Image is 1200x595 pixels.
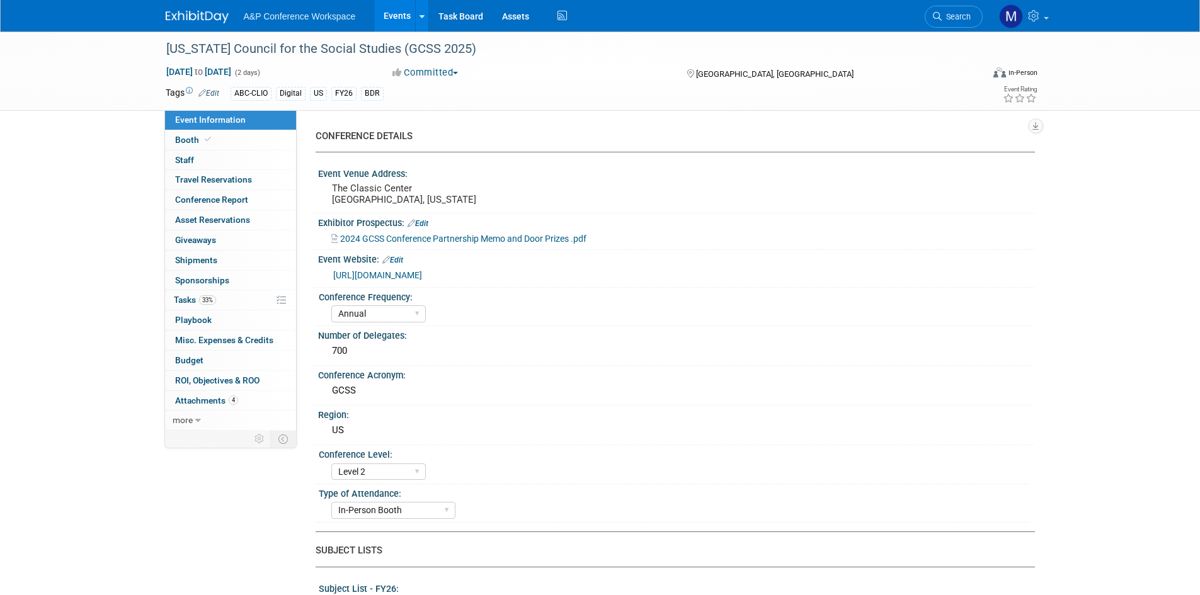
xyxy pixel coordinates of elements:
div: Event Format [908,65,1038,84]
div: SUBJECT LISTS [316,544,1026,557]
div: Conference Frequency: [319,288,1029,303]
span: Budget [175,355,203,365]
a: Search [925,6,983,28]
a: 2024 GCSS Conference Partnership Memo and Door Prizes .pdf [331,234,586,244]
div: US [310,87,327,100]
a: Giveaways [165,230,296,250]
span: Playbook [175,315,212,325]
span: 2024 GCSS Conference Partnership Memo and Door Prizes .pdf [340,234,586,244]
div: ABC-CLIO [231,87,271,100]
div: CONFERENCE DETAILS [316,130,1026,143]
div: Number of Delegates: [318,326,1035,342]
a: Asset Reservations [165,210,296,230]
a: Event Information [165,110,296,130]
span: Search [942,12,971,21]
div: Type of Attendance: [319,484,1029,500]
img: Format-Inperson.png [993,67,1006,77]
a: Conference Report [165,190,296,210]
span: more [173,415,193,425]
div: Event Venue Address: [318,164,1035,180]
div: In-Person [1008,68,1037,77]
span: Sponsorships [175,275,229,285]
div: BDR [361,87,384,100]
button: Committed [388,66,463,79]
a: Edit [408,219,428,228]
span: [DATE] [DATE] [166,66,232,77]
span: 33% [199,295,216,305]
a: Edit [382,256,403,264]
a: Edit [198,89,219,98]
pre: The Classic Center [GEOGRAPHIC_DATA], [US_STATE] [332,183,603,205]
span: [GEOGRAPHIC_DATA], [GEOGRAPHIC_DATA] [696,69,854,79]
div: Event Website: [318,250,1035,266]
td: Personalize Event Tab Strip [249,431,271,447]
a: more [165,411,296,430]
span: Misc. Expenses & Credits [175,335,273,345]
a: Shipments [165,251,296,270]
div: Subject List - FY26: [319,579,1029,595]
a: [URL][DOMAIN_NAME] [333,270,422,280]
a: Tasks33% [165,290,296,310]
a: Sponsorships [165,271,296,290]
span: to [193,67,205,77]
a: Travel Reservations [165,170,296,190]
img: Mark Strong [999,4,1023,28]
span: ROI, Objectives & ROO [175,375,260,385]
a: Staff [165,150,296,170]
span: Booth [175,135,214,145]
div: Event Rating [1003,86,1037,93]
div: 700 [328,341,1026,361]
a: ROI, Objectives & ROO [165,371,296,390]
span: Attachments [175,395,238,405]
div: [US_STATE] Council for the Social Studies (GCSS 2025) [162,38,964,60]
span: Travel Reservations [175,174,252,184]
div: Conference Acronym: [318,366,1035,382]
div: Exhibitor Prospectus: [318,213,1035,230]
a: Budget [165,351,296,370]
a: Attachments4 [165,391,296,411]
span: Tasks [174,295,216,305]
span: Shipments [175,255,217,265]
span: Asset Reservations [175,215,250,225]
div: Digital [276,87,306,100]
span: 4 [229,395,238,405]
span: Conference Report [175,195,248,205]
div: GCSS [328,381,1026,400]
div: FY26 [331,87,357,100]
td: Tags [166,86,219,101]
span: A&P Conference Workspace [244,11,356,21]
img: ExhibitDay [166,11,229,23]
span: Event Information [175,115,246,125]
a: Playbook [165,310,296,330]
span: (2 days) [234,69,260,77]
a: Misc. Expenses & Credits [165,331,296,350]
span: Giveaways [175,235,216,245]
td: Toggle Event Tabs [270,431,296,447]
div: US [328,421,1026,440]
a: Booth [165,130,296,150]
div: Region: [318,405,1035,421]
div: Conference Level: [319,445,1029,461]
span: Staff [175,155,194,165]
i: Booth reservation complete [205,136,211,143]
